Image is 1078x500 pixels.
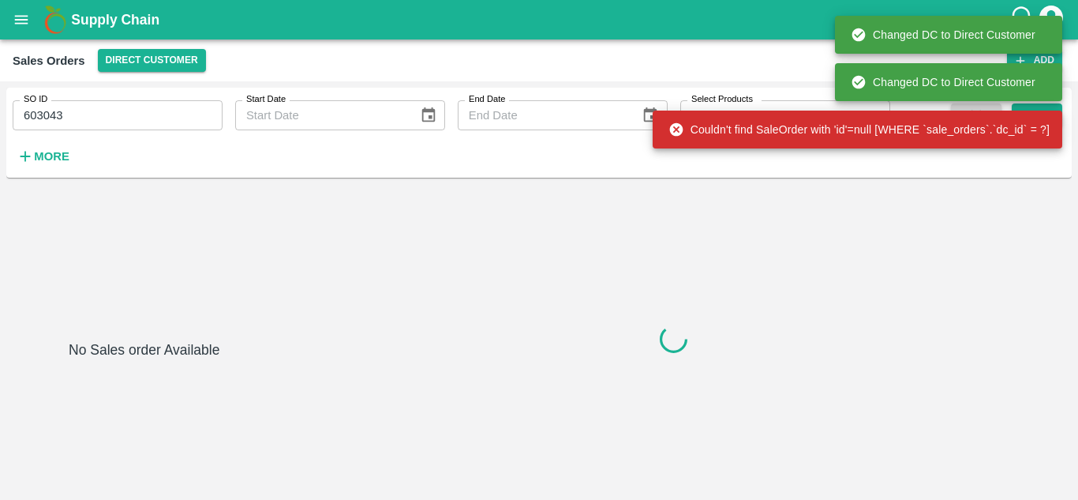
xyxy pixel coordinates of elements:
[1037,3,1065,36] div: account of current user
[71,12,159,28] b: Supply Chain
[3,2,39,38] button: open drawer
[69,339,219,487] h6: No Sales order Available
[13,100,223,130] input: Enter SO ID
[691,93,753,106] label: Select Products
[235,100,407,130] input: Start Date
[39,4,71,36] img: logo
[1009,6,1037,34] div: customer-support
[458,100,630,130] input: End Date
[851,21,1035,49] div: Changed DC to Direct Customer
[469,93,505,106] label: End Date
[13,51,85,71] div: Sales Orders
[635,100,665,130] button: Choose date
[71,9,1009,31] a: Supply Chain
[668,115,1050,144] div: Couldn't find SaleOrder with 'id'=null [WHERE `sale_orders`.`dc_id` = ?]
[414,100,444,130] button: Choose date
[24,93,47,106] label: SO ID
[851,68,1035,96] div: Changed DC to Direct Customer
[13,143,73,170] button: More
[98,49,206,72] button: Select DC
[246,93,286,106] label: Start Date
[34,150,69,163] strong: More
